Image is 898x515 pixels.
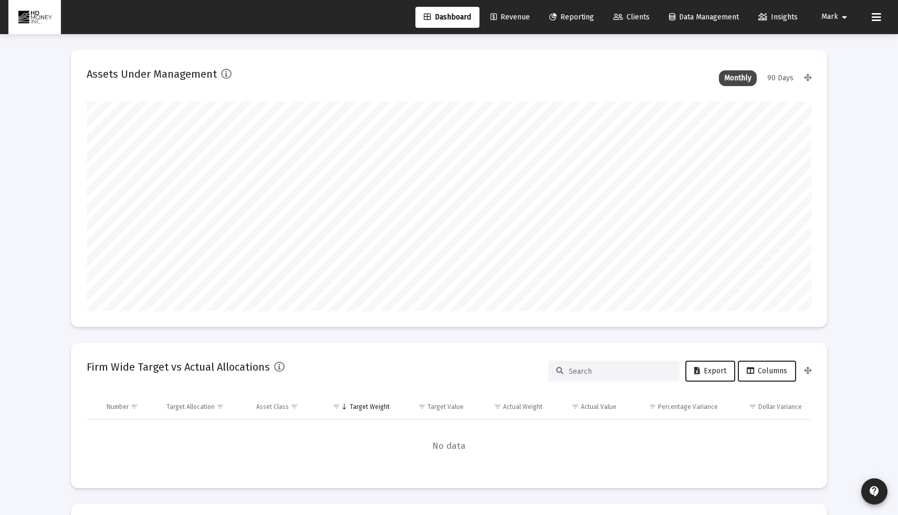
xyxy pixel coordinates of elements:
[624,394,725,419] td: Column Percentage Variance
[725,394,811,419] td: Column Dollar Variance
[661,7,747,28] a: Data Management
[658,403,718,411] div: Percentage Variance
[87,359,270,375] h2: Firm Wide Target vs Actual Allocations
[685,361,735,382] button: Export
[130,403,138,411] span: Show filter options for column 'Number'
[719,70,757,86] div: Monthly
[87,66,217,82] h2: Assets Under Management
[216,403,224,411] span: Show filter options for column 'Target Allocation'
[571,403,579,411] span: Show filter options for column 'Actual Value'
[550,394,624,419] td: Column Actual Value
[749,403,757,411] span: Show filter options for column 'Dollar Variance'
[99,394,159,419] td: Column Number
[482,7,538,28] a: Revenue
[87,394,811,472] div: Data grid
[838,7,851,28] mat-icon: arrow_drop_down
[694,366,726,375] span: Export
[427,403,464,411] div: Target Value
[569,367,672,376] input: Search
[809,6,863,27] button: Mark
[249,394,319,419] td: Column Asset Class
[762,70,799,86] div: 90 Days
[415,7,479,28] a: Dashboard
[471,394,550,419] td: Column Actual Weight
[503,403,542,411] div: Actual Weight
[350,403,390,411] div: Target Weight
[613,13,650,22] span: Clients
[318,394,397,419] td: Column Target Weight
[821,13,838,22] span: Mark
[490,13,530,22] span: Revenue
[87,440,811,452] span: No data
[397,394,471,419] td: Column Target Value
[290,403,298,411] span: Show filter options for column 'Asset Class'
[332,403,340,411] span: Show filter options for column 'Target Weight'
[166,403,215,411] div: Target Allocation
[747,366,787,375] span: Columns
[649,403,656,411] span: Show filter options for column 'Percentage Variance'
[669,13,739,22] span: Data Management
[159,394,249,419] td: Column Target Allocation
[605,7,658,28] a: Clients
[418,403,426,411] span: Show filter options for column 'Target Value'
[549,13,594,22] span: Reporting
[750,7,806,28] a: Insights
[581,403,617,411] div: Actual Value
[16,7,53,28] img: Dashboard
[541,7,602,28] a: Reporting
[738,361,796,382] button: Columns
[494,403,502,411] span: Show filter options for column 'Actual Weight'
[758,403,802,411] div: Dollar Variance
[424,13,471,22] span: Dashboard
[256,403,289,411] div: Asset Class
[758,13,798,22] span: Insights
[107,403,129,411] div: Number
[868,485,881,498] mat-icon: contact_support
